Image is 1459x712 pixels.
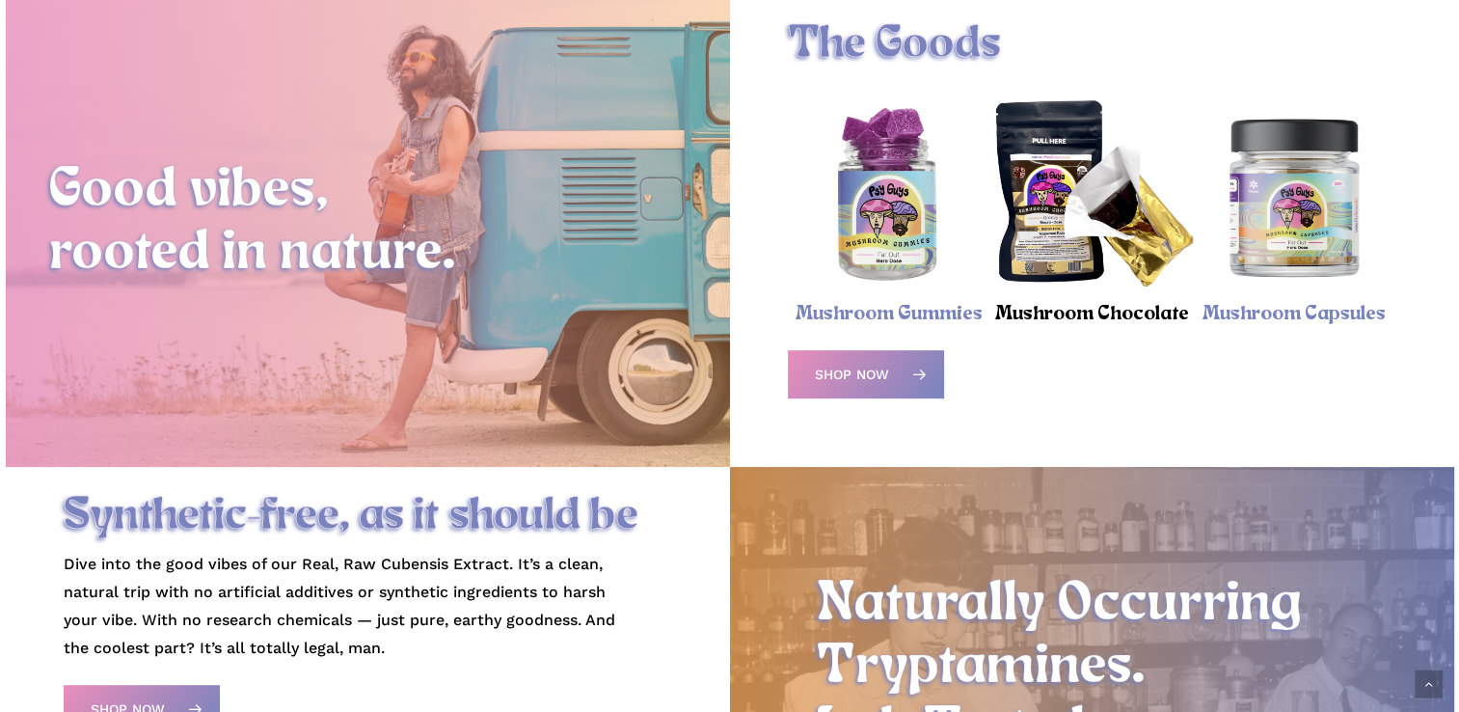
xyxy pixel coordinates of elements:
p: Dive into the good vibes of our Real, Raw Cubensis Extract. It’s a clean, natural trip with no ar... [64,551,642,662]
h1: The Goods [788,18,1395,72]
a: Magic Mushroom Capsules [1193,96,1395,298]
h2: Good vibes, rooted in nature. [49,160,687,286]
span: Synthetic-free, as it should be [64,492,638,541]
img: Psy Guys mushroom chocolate bar packaging and unwrapped bar [990,96,1193,298]
img: Blackberry hero dose magic mushroom gummies in a PsyGuys branded jar [788,96,990,298]
a: Mushroom Gummies [796,303,983,325]
a: Psychedelic Mushroom Gummies [788,96,990,298]
a: Mushroom Chocolate [994,303,1188,325]
a: Shop Now [788,350,944,398]
a: Back to top [1415,671,1443,698]
a: Mushroom Capsules [1202,303,1386,325]
a: Magic Mushroom Chocolate Bar [990,96,1193,298]
img: Psy Guys Mushroom Capsules, Hero Dose bottle [1193,96,1395,298]
span: Shop Now [815,365,889,384]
